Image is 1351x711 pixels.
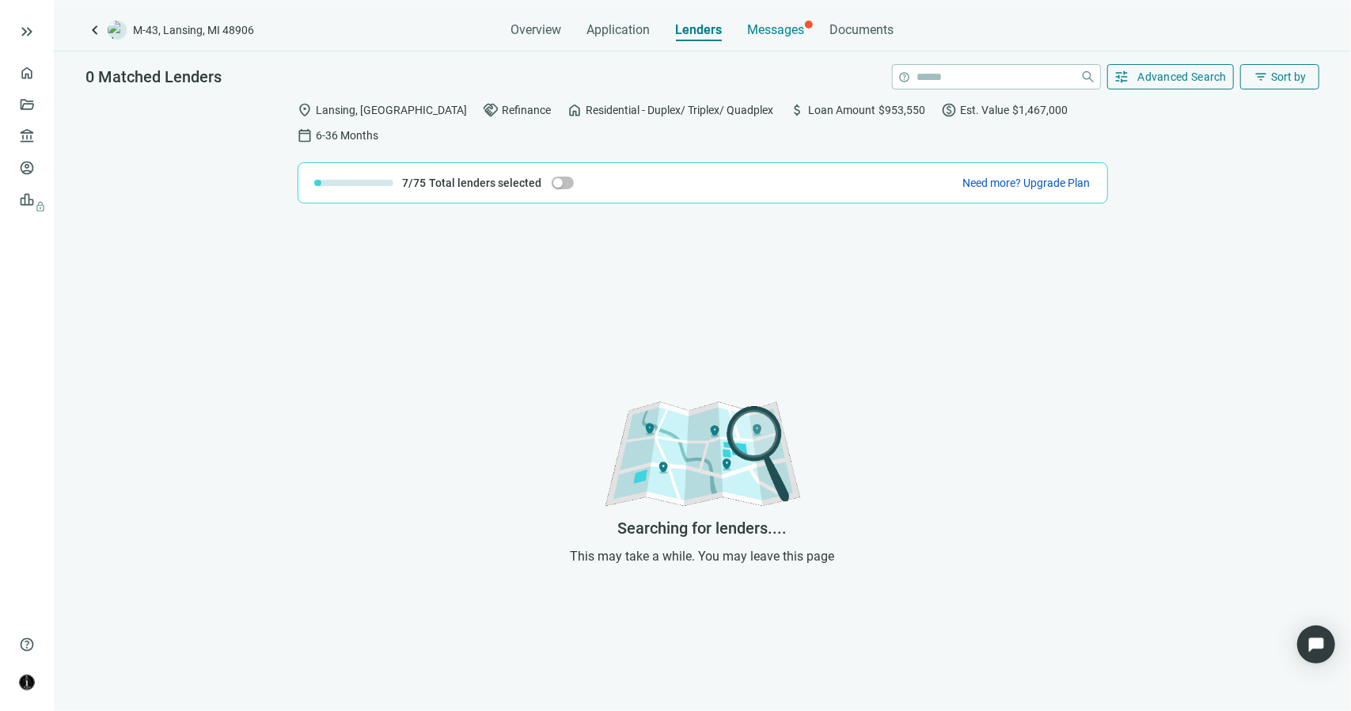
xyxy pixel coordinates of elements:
span: home [567,102,583,118]
span: location_on [298,102,313,118]
a: keyboard_arrow_left [85,21,104,40]
span: 6-36 Months [317,127,379,144]
span: Documents [830,22,894,38]
button: tuneAdvanced Search [1107,64,1235,89]
span: Residential - Duplex/ Triplex/ Quadplex [586,101,774,119]
span: Application [587,22,651,38]
span: handshake [484,102,499,118]
span: help [899,71,911,83]
span: Messages [748,22,805,37]
span: M-43, Lansing, MI 48906 [133,22,254,38]
span: 7/75 [403,175,427,191]
span: Advanced Search [1138,70,1228,83]
button: Need more? Upgrade Plan [962,175,1091,191]
button: filter_listSort by [1240,64,1319,89]
p: This may take a while. You may leave this page [566,546,840,566]
span: Total lenders selected [430,175,542,191]
span: Sort by [1271,70,1306,83]
div: Open Intercom Messenger [1297,625,1335,663]
span: Refinance [503,101,552,119]
span: tune [1114,69,1130,85]
img: avatar [20,675,34,690]
span: help [19,637,35,652]
span: paid [942,102,958,118]
span: Lenders [676,22,723,38]
span: filter_list [1254,70,1268,84]
span: Lansing, [GEOGRAPHIC_DATA] [317,101,468,119]
span: Overview [511,22,562,38]
span: Need more? Upgrade Plan [963,177,1091,189]
span: $1,467,000 [1013,101,1068,119]
div: Est. Value [942,102,1068,118]
img: deal-logo [108,21,127,40]
p: Searching for lenders.... [566,516,840,541]
span: $953,550 [879,101,926,119]
button: keyboard_double_arrow_right [17,22,36,41]
span: 0 Matched Lenders [85,67,222,86]
span: attach_money [790,102,806,118]
img: searchLoadingGift [566,335,840,609]
span: calendar_today [298,127,313,143]
div: Loan Amount [790,102,926,118]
